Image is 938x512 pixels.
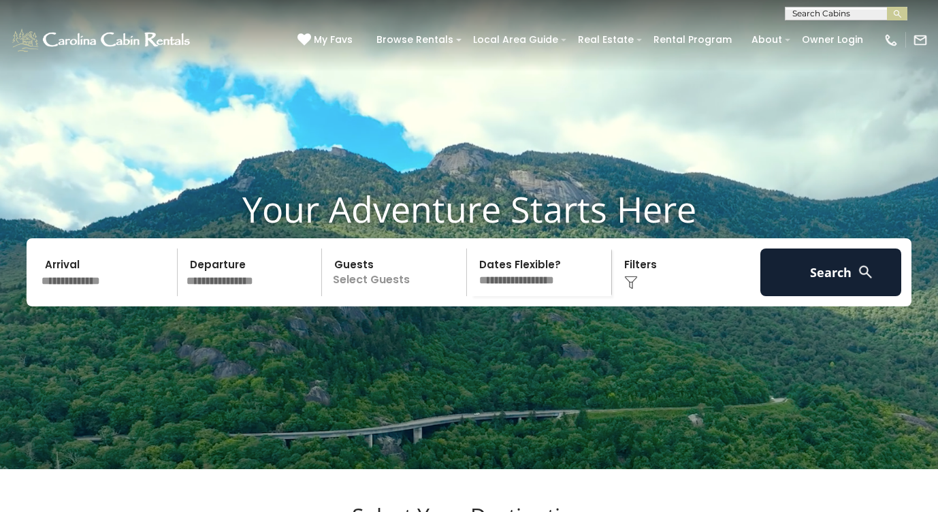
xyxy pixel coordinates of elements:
[466,29,565,50] a: Local Area Guide
[624,276,638,289] img: filter--v1.png
[10,188,928,230] h1: Your Adventure Starts Here
[10,27,194,54] img: White-1-1-2.png
[370,29,460,50] a: Browse Rentals
[314,33,353,47] span: My Favs
[297,33,356,48] a: My Favs
[745,29,789,50] a: About
[884,33,899,48] img: phone-regular-white.png
[857,263,874,281] img: search-regular-white.png
[647,29,739,50] a: Rental Program
[795,29,870,50] a: Owner Login
[571,29,641,50] a: Real Estate
[760,249,901,296] button: Search
[326,249,466,296] p: Select Guests
[913,33,928,48] img: mail-regular-white.png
